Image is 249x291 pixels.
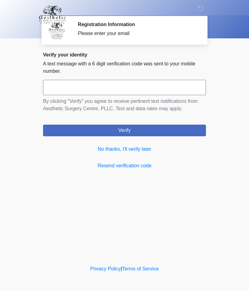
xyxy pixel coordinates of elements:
[43,98,206,112] p: By clicking "Verify" you agree to receive pertinent text notifications from Aesthetic Surgery Cen...
[43,145,206,153] a: No thanks, I'll verify later
[43,52,206,58] h2: Verify your identity
[121,266,122,271] a: |
[43,60,206,75] p: A text message with a 6 digit verification code was sent to your mobile number.
[37,5,68,24] img: Aesthetic Surgery Centre, PLLC Logo
[122,266,159,271] a: Terms of Service
[48,21,66,40] img: Agent Avatar
[90,266,121,271] a: Privacy Policy
[43,125,206,136] button: Verify
[78,30,197,37] div: Please enter your email
[43,162,206,169] a: Resend verification code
